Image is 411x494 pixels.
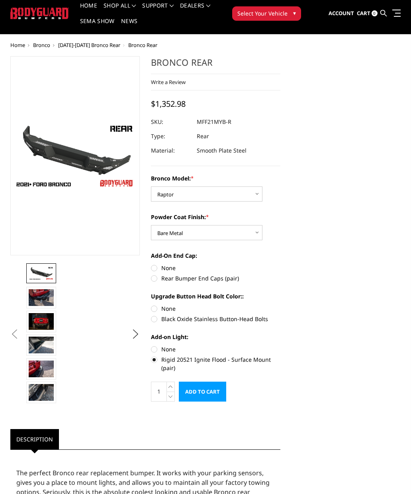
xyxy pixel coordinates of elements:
[29,337,54,353] img: Clearance for spare tire
[8,328,20,340] button: Previous
[151,345,280,353] label: None
[29,266,54,280] img: Bronco Rear
[80,18,115,34] a: SEMA Show
[10,8,69,19] img: BODYGUARD BUMPERS
[179,382,226,402] input: Add to Cart
[10,41,25,49] a: Home
[130,328,142,340] button: Next
[151,304,280,313] label: None
[151,355,280,372] label: Rigid 20521 Ignite Flood - Surface Mount (pair)
[293,9,296,17] span: ▾
[10,429,59,449] a: Description
[151,143,191,158] dt: Material:
[197,129,209,143] dd: Rear
[29,313,54,330] img: Shown with stubby ends, standard option
[329,10,354,17] span: Account
[151,251,280,260] label: Add-On End Cap:
[151,115,191,129] dt: SKU:
[197,115,231,129] dd: MFF21MYB-R
[151,98,186,109] span: $1,352.98
[151,274,280,282] label: Rear Bumper End Caps (pair)
[151,264,280,272] label: None
[151,315,280,323] label: Black Oxide Stainless Button-Head Bolts
[151,56,280,74] h1: Bronco Rear
[237,9,288,18] span: Select Your Vehicle
[80,3,97,18] a: Home
[151,174,280,182] label: Bronco Model:
[104,3,136,18] a: shop all
[151,129,191,143] dt: Type:
[151,333,280,341] label: Add-on Light:
[180,3,210,18] a: Dealers
[151,292,280,300] label: Upgrade Button Head Bolt Color::
[128,41,157,49] span: Bronco Rear
[197,143,247,158] dd: Smooth Plate Steel
[58,41,120,49] a: [DATE]-[DATE] Bronco Rear
[151,78,186,86] a: Write a Review
[329,3,354,24] a: Account
[372,10,378,16] span: 0
[10,56,140,255] a: Bronco Rear
[357,3,378,24] a: Cart 0
[33,41,50,49] a: Bronco
[142,3,174,18] a: Support
[232,6,301,21] button: Select Your Vehicle
[29,289,54,306] img: Shown with stubby ends, standard option
[371,456,411,494] iframe: Chat Widget
[121,18,137,34] a: News
[29,384,54,401] img: Bronco Rear
[29,361,54,377] img: Bronco Rear
[151,213,280,221] label: Powder Coat Finish:
[357,10,370,17] span: Cart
